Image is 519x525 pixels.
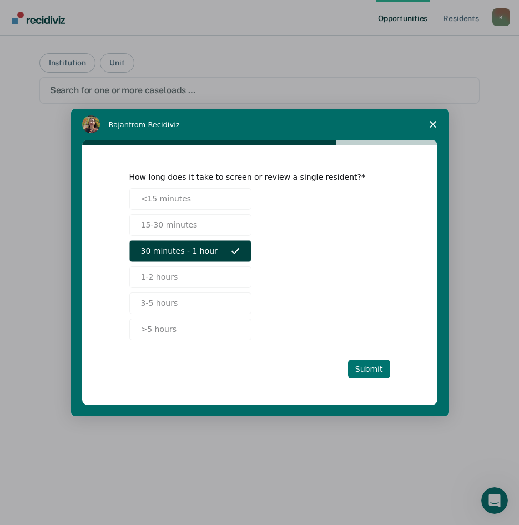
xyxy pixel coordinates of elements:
button: 1-2 hours [129,266,251,288]
span: from Recidiviz [129,120,180,129]
span: 1-2 hours [141,271,178,283]
span: 30 minutes - 1 hour [141,245,218,257]
span: 3-5 hours [141,297,178,309]
button: Submit [348,360,390,378]
span: <15 minutes [141,193,192,205]
button: 3-5 hours [129,292,251,314]
button: <15 minutes [129,188,251,210]
img: Profile image for Rajan [82,115,100,133]
span: Close survey [417,109,449,140]
span: Rajan [109,120,129,129]
button: 30 minutes - 1 hour [129,240,251,262]
button: 15-30 minutes [129,214,251,236]
button: >5 hours [129,319,251,340]
span: 15-30 minutes [141,219,198,231]
div: How long does it take to screen or review a single resident? [129,172,374,182]
span: >5 hours [141,324,177,335]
